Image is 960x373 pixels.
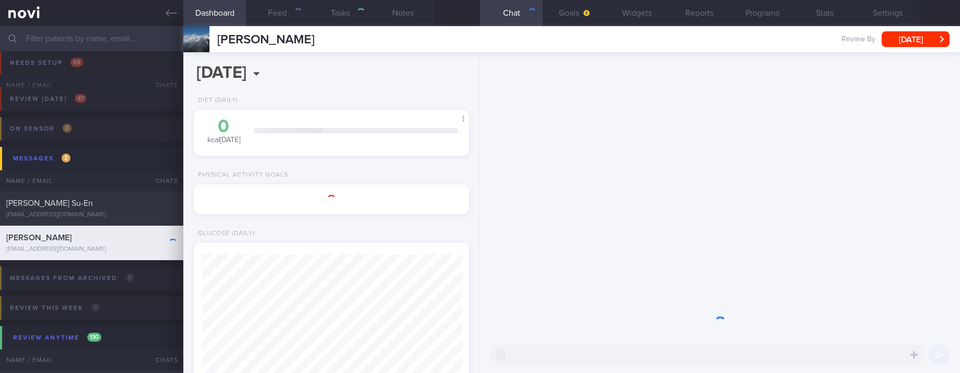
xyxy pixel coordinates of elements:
span: 8 [63,124,72,133]
span: 0 [125,273,134,282]
span: 0 [91,303,100,312]
span: [PERSON_NAME] [217,33,314,46]
div: Chats [142,349,183,370]
span: 47 [75,94,86,103]
span: 130 [87,333,101,342]
div: [EMAIL_ADDRESS][DOMAIN_NAME] [6,211,177,219]
div: Review this week [7,301,102,315]
span: [PERSON_NAME] Su-En [6,199,93,207]
div: Physical Activity Goals [194,171,288,179]
div: Review [DATE] [7,92,89,106]
span: [PERSON_NAME] [6,234,72,242]
span: Review By [841,35,875,44]
div: 0 [204,118,243,136]
div: kcal [DATE] [204,118,243,145]
div: [EMAIL_ADDRESS][DOMAIN_NAME] [6,246,177,253]
div: Messages from Archived [7,271,137,285]
div: Review anytime [10,331,104,345]
div: Diet (Daily) [194,97,238,104]
div: Glucose (Daily) [194,230,255,238]
div: On sensor [7,122,74,136]
div: Messages [10,151,73,166]
button: [DATE] [882,31,950,47]
div: Chats [142,170,183,191]
span: 2 [62,154,71,162]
